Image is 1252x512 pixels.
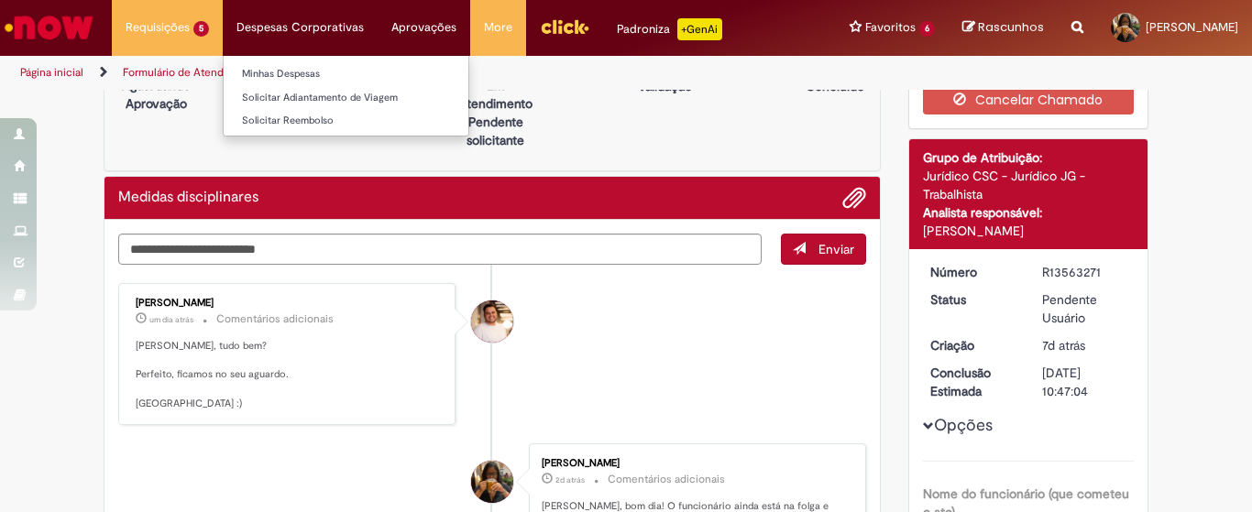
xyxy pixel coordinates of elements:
[224,64,468,84] a: Minhas Despesas
[917,290,1029,309] dt: Status
[555,474,585,485] time: 29/09/2025 09:09:22
[919,21,935,37] span: 6
[1042,337,1085,354] time: 24/09/2025 14:26:54
[236,18,364,37] span: Despesas Corporativas
[842,186,866,210] button: Adicionar anexos
[923,167,1135,203] div: Jurídico CSC - Jurídico JG - Trabalhista
[917,364,1029,400] dt: Conclusão Estimada
[451,76,540,113] p: Em Atendimento
[118,190,258,206] h2: Medidas disciplinares Histórico de tíquete
[451,113,540,149] p: Pendente solicitante
[1042,336,1127,354] div: 24/09/2025 14:26:54
[14,56,821,90] ul: Trilhas de página
[865,18,916,37] span: Favoritos
[149,314,193,325] time: 29/09/2025 10:47:15
[471,461,513,503] div: Gabriela Mourao Claudino
[484,18,512,37] span: More
[126,18,190,37] span: Requisições
[555,474,585,485] span: 2d atrás
[216,311,334,327] small: Comentários adicionais
[1042,364,1127,400] div: [DATE] 10:47:04
[1146,19,1238,35] span: [PERSON_NAME]
[471,300,513,343] div: Davi Carlo Macedo Da Silva
[781,234,866,265] button: Enviar
[223,55,469,136] ul: Despesas Corporativas
[224,111,468,131] a: Solicitar Reembolso
[1042,337,1085,354] span: 7d atrás
[123,65,258,80] a: Formulário de Atendimento
[112,76,201,113] p: Aguardando Aprovação
[818,241,854,257] span: Enviar
[193,21,209,37] span: 5
[224,88,468,108] a: Solicitar Adiantamento de Viagem
[617,18,722,40] div: Padroniza
[917,263,1029,281] dt: Número
[923,85,1135,114] button: Cancelar Chamado
[677,18,722,40] p: +GenAi
[540,13,589,40] img: click_logo_yellow_360x200.png
[917,336,1029,354] dt: Criação
[608,472,725,487] small: Comentários adicionais
[978,18,1044,36] span: Rascunhos
[2,9,96,46] img: ServiceNow
[923,222,1135,240] div: [PERSON_NAME]
[149,314,193,325] span: um dia atrás
[542,458,847,469] div: [PERSON_NAME]
[962,19,1044,37] a: Rascunhos
[136,298,441,309] div: [PERSON_NAME]
[20,65,83,80] a: Página inicial
[118,234,762,265] textarea: Digite sua mensagem aqui...
[136,339,441,411] p: [PERSON_NAME], tudo bem? Perfeito, ficamos no seu aguardo. [GEOGRAPHIC_DATA] :)
[1042,263,1127,281] div: R13563271
[1042,290,1127,327] div: Pendente Usuário
[923,203,1135,222] div: Analista responsável:
[391,18,456,37] span: Aprovações
[923,148,1135,167] div: Grupo de Atribuição:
